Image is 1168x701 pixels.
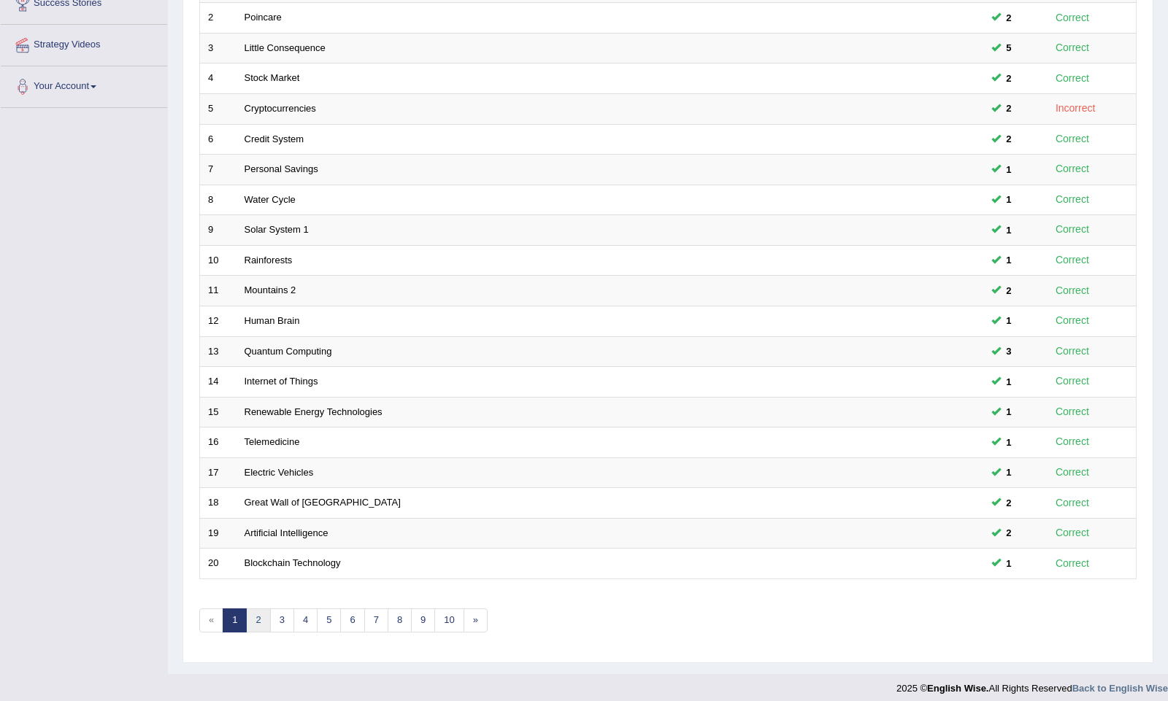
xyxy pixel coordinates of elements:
span: You can still take this question [1001,525,1018,541]
span: You can still take this question [1001,162,1018,177]
a: Strategy Videos [1,25,167,61]
a: Solar System 1 [245,224,309,235]
a: Credit System [245,133,304,144]
a: Water Cycle [245,194,296,205]
td: 4 [200,63,237,94]
a: 3 [270,608,294,632]
a: Blockchain Technology [245,557,341,568]
span: You can still take this question [1001,101,1018,116]
td: 5 [200,94,237,125]
span: You can still take this question [1001,465,1018,480]
td: 8 [200,185,237,215]
td: 10 [200,245,237,276]
div: Correct [1050,495,1096,511]
td: 12 [200,306,237,336]
span: You can still take this question [1001,252,1018,268]
a: Artificial Intelligence [245,527,328,538]
td: 15 [200,397,237,427]
span: « [199,608,223,632]
a: Quantum Computing [245,346,332,357]
a: 10 [434,608,464,632]
div: Correct [1050,464,1096,481]
a: Your Account [1,66,167,103]
a: Little Consequence [245,42,326,53]
a: Rainforests [245,255,293,266]
span: You can still take this question [1001,495,1018,511]
a: 8 [388,608,412,632]
td: 19 [200,518,237,549]
a: 7 [364,608,388,632]
a: Renewable Energy Technologies [245,406,383,417]
a: Human Brain [245,315,300,326]
div: 2025 © All Rights Reserved [896,674,1168,695]
td: 7 [200,155,237,185]
div: Correct [1050,221,1096,238]
a: Great Wall of [GEOGRAPHIC_DATA] [245,497,401,508]
a: 9 [411,608,435,632]
div: Correct [1050,524,1096,541]
div: Correct [1050,70,1096,87]
a: Internet of Things [245,376,318,387]
div: Correct [1050,39,1096,56]
div: Correct [1050,282,1096,299]
span: You can still take this question [1001,404,1018,419]
div: Correct [1050,131,1096,147]
a: Personal Savings [245,163,318,174]
div: Correct [1050,403,1096,420]
span: You can still take this question [1001,344,1018,359]
a: Mountains 2 [245,284,296,295]
div: Correct [1050,343,1096,360]
td: 6 [200,124,237,155]
span: You can still take this question [1001,556,1018,571]
td: 17 [200,457,237,488]
span: You can still take this question [1001,131,1018,147]
td: 2 [200,3,237,34]
a: 5 [317,608,341,632]
span: You can still take this question [1001,10,1018,26]
td: 18 [200,488,237,519]
a: Back to English Wise [1072,683,1168,694]
a: » [464,608,488,632]
a: Telemedicine [245,436,300,447]
a: Poincare [245,12,282,23]
a: 1 [223,608,247,632]
td: 13 [200,336,237,367]
strong: English Wise. [927,683,988,694]
td: 11 [200,276,237,306]
div: Correct [1050,433,1096,450]
span: You can still take this question [1001,71,1018,86]
a: 2 [246,608,270,632]
a: 6 [340,608,364,632]
span: You can still take this question [1001,313,1018,328]
a: 4 [293,608,318,632]
span: You can still take this question [1001,283,1018,298]
td: 9 [200,215,237,246]
div: Correct [1050,191,1096,208]
div: Correct [1050,252,1096,268]
div: Correct [1050,312,1096,329]
a: Cryptocurrencies [245,103,316,114]
a: Stock Market [245,72,300,83]
span: You can still take this question [1001,374,1018,390]
span: You can still take this question [1001,222,1018,238]
td: 3 [200,33,237,63]
span: You can still take this question [1001,40,1018,55]
td: 16 [200,427,237,458]
span: You can still take this question [1001,435,1018,450]
div: Incorrect [1050,100,1102,117]
td: 20 [200,549,237,579]
a: Electric Vehicles [245,467,314,478]
div: Correct [1050,9,1096,26]
span: You can still take this question [1001,192,1018,207]
div: Correct [1050,555,1096,572]
div: Correct [1050,373,1096,390]
div: Correct [1050,160,1096,177]
td: 14 [200,367,237,398]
